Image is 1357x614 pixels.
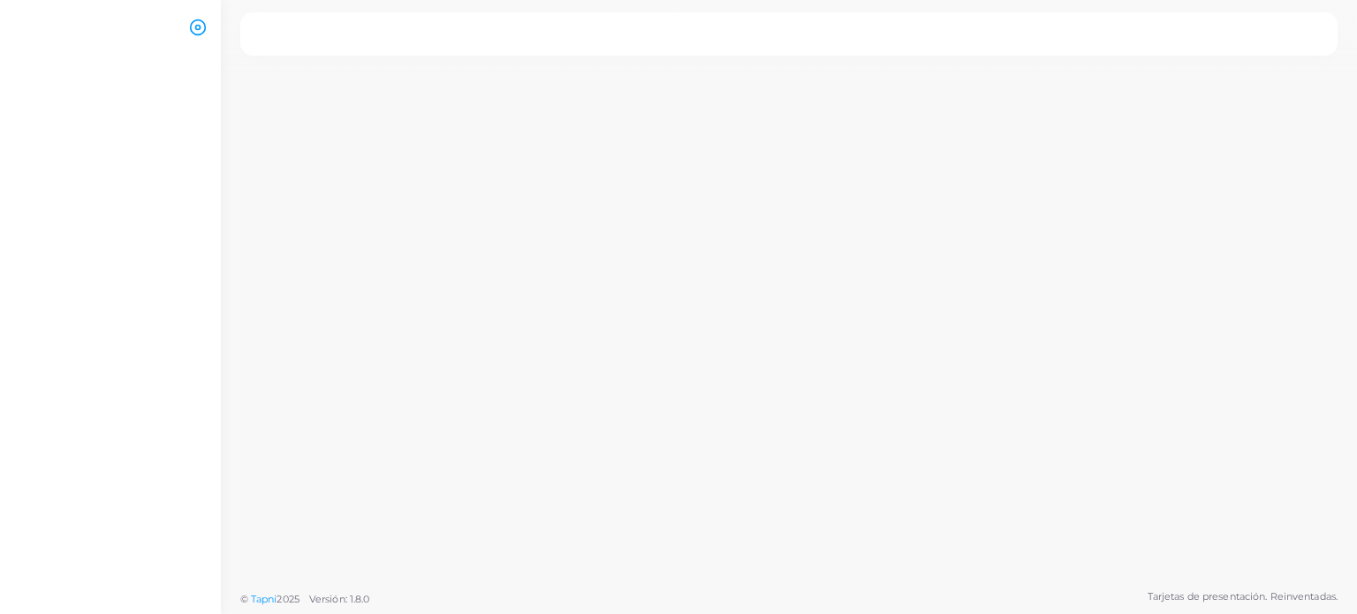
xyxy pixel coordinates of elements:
[240,593,248,605] font: ©
[309,593,370,605] font: Versión: 1.8.0
[277,593,299,605] font: 2025
[251,593,277,605] a: Tapni
[1148,590,1338,603] font: Tarjetas de presentación. Reinventadas.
